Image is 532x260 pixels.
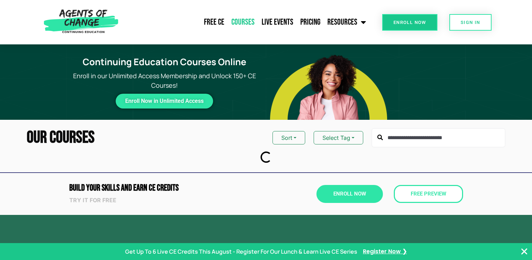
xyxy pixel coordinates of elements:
a: Free CE [200,13,228,31]
p: Get Up To 6 Live CE Credits This August - Register For Our Lunch & Learn Live CE Series [125,247,357,256]
p: Enroll in our Unlimited Access Membership and Unlock 150+ CE Courses! [63,71,266,90]
span: Enroll Now in Unlimited Access [125,99,204,103]
a: Live Events [258,13,297,31]
span: Enroll Now [333,191,366,197]
button: Select Tag [314,131,363,144]
a: Resources [324,13,370,31]
button: Close Banner [520,247,528,256]
h1: Continuing Education Courses Online [67,57,262,68]
a: Enroll Now [382,14,437,31]
a: Pricing [297,13,324,31]
span: Free Preview [411,191,446,197]
button: Sort [273,131,305,144]
a: Free Preview [394,185,463,203]
strong: Try it for free [69,197,116,204]
a: Enroll Now in Unlimited Access [116,94,213,109]
span: SIGN IN [461,20,480,25]
a: SIGN IN [449,14,492,31]
h2: Our Courses [27,129,95,146]
h2: Build Your Skills and Earn CE CREDITS [69,184,263,192]
nav: Menu [122,13,370,31]
span: Enroll Now [393,20,426,25]
a: Register Now ❯ [363,248,407,255]
a: Courses [228,13,258,31]
a: Enroll Now [316,185,383,203]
